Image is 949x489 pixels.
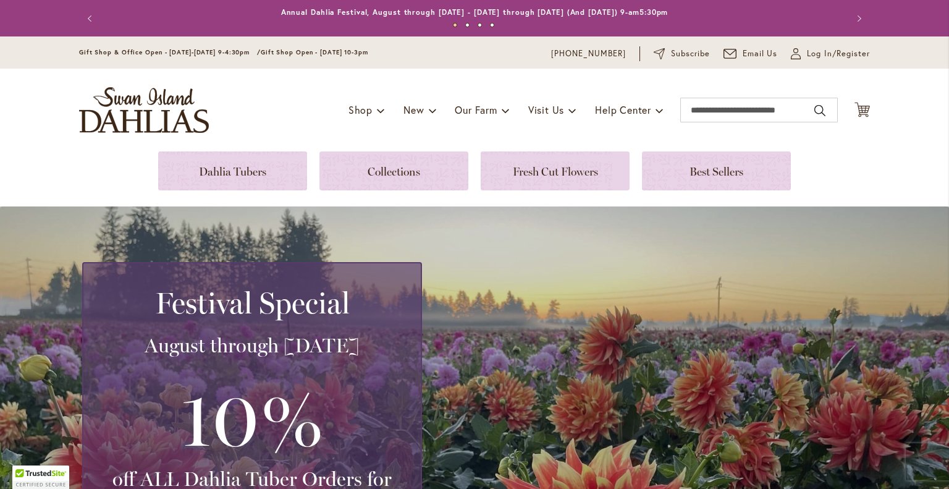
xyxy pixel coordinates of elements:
span: Log In/Register [807,48,870,60]
a: [PHONE_NUMBER] [551,48,626,60]
span: Gift Shop Open - [DATE] 10-3pm [261,48,368,56]
button: Next [845,6,870,31]
h3: 10% [98,370,406,467]
a: Subscribe [654,48,710,60]
span: New [403,103,424,116]
h3: August through [DATE] [98,333,406,358]
a: Log In/Register [791,48,870,60]
h2: Festival Special [98,286,406,320]
span: Subscribe [671,48,710,60]
div: TrustedSite Certified [12,466,69,489]
span: Email Us [743,48,778,60]
span: Shop [348,103,373,116]
button: 4 of 4 [490,23,494,27]
span: Our Farm [455,103,497,116]
button: Previous [79,6,104,31]
span: Gift Shop & Office Open - [DATE]-[DATE] 9-4:30pm / [79,48,261,56]
span: Visit Us [528,103,564,116]
button: 3 of 4 [478,23,482,27]
button: 2 of 4 [465,23,470,27]
button: 1 of 4 [453,23,457,27]
a: store logo [79,87,209,133]
a: Annual Dahlia Festival, August through [DATE] - [DATE] through [DATE] (And [DATE]) 9-am5:30pm [281,7,669,17]
span: Help Center [595,103,651,116]
a: Email Us [723,48,778,60]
